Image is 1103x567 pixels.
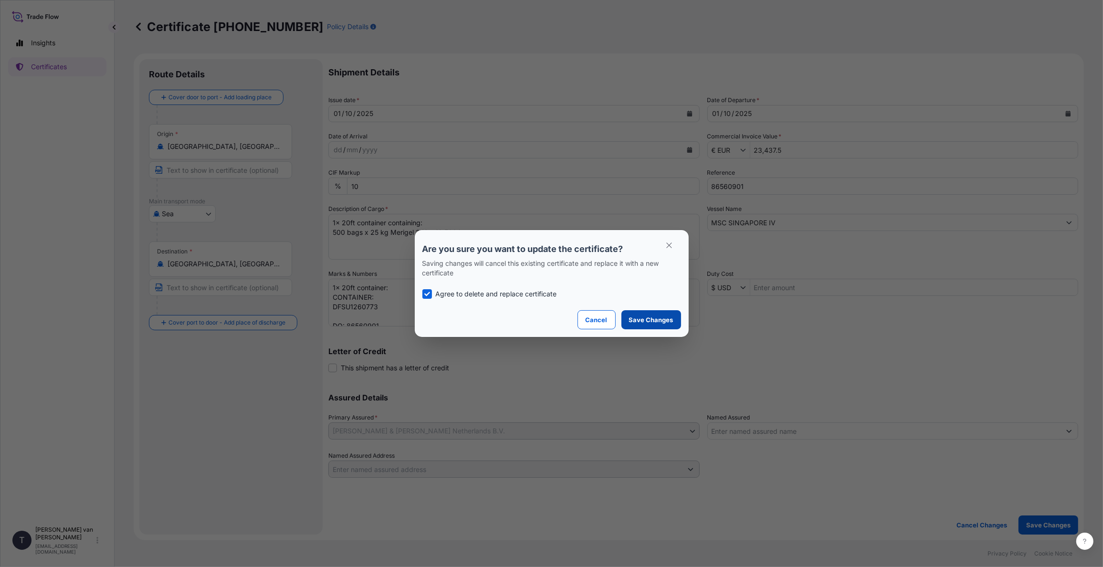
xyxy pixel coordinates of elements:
p: Save Changes [629,315,673,325]
p: Are you sure you want to update the certificate? [422,243,681,255]
p: Cancel [586,315,608,325]
button: Cancel [578,310,616,329]
p: Agree to delete and replace certificate [436,289,557,299]
button: Save Changes [621,310,681,329]
p: Saving changes will cancel this existing certificate and replace it with a new certificate [422,259,681,278]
